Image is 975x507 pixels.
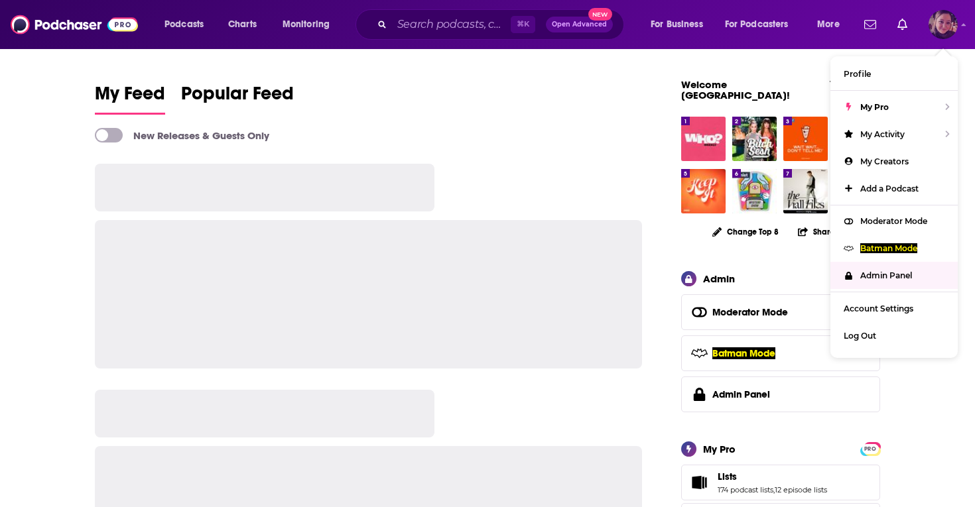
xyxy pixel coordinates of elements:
img: Bitch Sesh: Non-Member Feed [732,117,777,161]
img: Podchaser - Follow, Share and Rate Podcasts [11,12,138,37]
a: Show notifications dropdown [859,13,881,36]
a: Admin Panel [830,262,958,289]
a: New Releases & Guests Only [95,128,269,142]
a: Account Settings [830,295,958,322]
a: Add a Podcast [830,175,958,202]
a: PRO [862,443,878,453]
button: open menu [808,14,856,35]
button: open menu [155,14,221,35]
a: Admin Panel [681,376,880,412]
a: Charts [220,14,265,35]
span: Admin Panel [860,270,912,280]
span: Lists [681,465,880,500]
a: Lists [686,473,712,492]
img: Who? Weekly [681,117,726,161]
div: Admin [703,272,735,285]
span: More [817,15,840,34]
span: My Activity [860,129,905,139]
span: PRO [862,444,878,454]
a: My Feed [95,82,165,115]
span: ⌘ K [511,16,535,33]
a: Popular Feed [181,82,294,115]
a: 174 podcast lists [718,485,773,494]
p: Batman Mode [860,243,917,253]
button: open menu [273,14,347,35]
span: My Feed [95,82,165,113]
img: Keep It! [681,169,726,213]
span: Profile [844,69,871,79]
input: Search podcasts, credits, & more... [392,14,511,35]
img: Wait Wait... Don't Tell Me! [783,117,828,161]
button: Moderator Mode [681,294,880,330]
ul: Show profile menu [830,56,958,358]
button: Change Top 8 [704,223,787,240]
span: Account Settings [844,304,913,313]
a: My Creators [830,148,958,175]
button: Share Top 8 [797,219,857,245]
div: Search podcasts, credits, & more... [368,9,637,40]
a: View Profile [830,78,858,101]
a: 12 episode lists [775,485,827,494]
span: Popular Feed [181,82,294,113]
span: Logged in as Sydneyk [929,10,958,39]
img: User Profile [929,10,958,39]
button: open menu [641,14,720,35]
button: Batman Mode [681,335,880,371]
span: New [588,8,612,21]
span: Lists [718,471,737,482]
button: Show profile menu [929,10,958,39]
button: Open AdvancedNew [546,17,613,32]
span: Open Advanced [552,21,607,28]
span: For Podcasters [725,15,789,34]
span: My Pro [860,102,889,112]
span: Moderator Mode [860,216,927,226]
span: My Creators [860,156,909,166]
a: Welcome [GEOGRAPHIC_DATA]! [681,78,790,101]
span: Charts [228,15,257,34]
a: Lists [718,471,827,482]
button: open menu [716,14,808,35]
span: , [773,485,775,494]
a: Show notifications dropdown [892,13,913,36]
span: For Business [651,15,703,34]
span: Log Out [844,331,876,341]
a: Profile [830,60,958,87]
span: Batman Mode [712,347,775,359]
span: Add a Podcast [860,184,919,194]
img: The Viall Files [783,169,828,213]
span: Monitoring [283,15,330,34]
div: My Pro [703,443,736,455]
span: Podcasts [164,15,204,34]
img: Mystery Show [732,169,777,213]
